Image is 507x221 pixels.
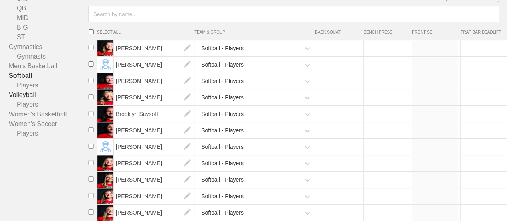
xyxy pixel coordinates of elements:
a: [PERSON_NAME] [114,143,194,150]
img: edit.png [179,106,195,122]
div: Softball - Players [201,41,244,56]
a: Brooklyn Saysoff [114,110,194,117]
span: [PERSON_NAME] [114,122,194,138]
img: edit.png [179,122,195,138]
div: Softball - Players [201,74,244,89]
img: edit.png [179,205,195,221]
a: [PERSON_NAME] [114,94,194,101]
a: QB [9,4,88,13]
img: edit.png [179,89,195,105]
a: [PERSON_NAME] [114,209,194,216]
span: [PERSON_NAME] [114,188,194,204]
span: [PERSON_NAME] [114,139,194,155]
div: Softball - Players [201,172,244,187]
div: Softball - Players [201,189,244,204]
a: Women's Basketball [9,109,88,119]
span: FRONT SQ [412,30,457,34]
img: edit.png [179,73,195,89]
span: [PERSON_NAME] [114,155,194,171]
img: edit.png [179,155,195,171]
a: [PERSON_NAME] [114,176,194,183]
a: Women's Soccer [9,119,88,129]
div: Softball - Players [201,156,244,171]
span: [PERSON_NAME] [114,73,194,89]
span: [PERSON_NAME] [114,89,194,105]
span: [PERSON_NAME] [114,40,194,56]
span: BACK SQUAT [315,30,360,34]
a: Players [9,81,88,90]
img: edit.png [179,172,195,188]
input: Search by name... [88,6,499,22]
span: [PERSON_NAME] [114,172,194,188]
span: SELECT ALL [97,30,194,34]
span: [PERSON_NAME] [114,57,194,73]
a: Men's Basketball [9,61,88,71]
a: Players [9,100,88,109]
div: Softball - Players [201,107,244,122]
span: Brooklyn Saysoff [114,106,194,122]
div: Softball - Players [201,57,244,72]
span: TRAP BAR DEADLIFT [461,30,505,34]
span: BENCH PRESS [364,30,408,34]
a: BIG [9,23,88,32]
a: [PERSON_NAME] [114,193,194,199]
a: [PERSON_NAME] [114,77,194,84]
img: edit.png [179,188,195,204]
a: Players [9,129,88,138]
div: Softball - Players [201,205,244,220]
a: [PERSON_NAME] [114,127,194,134]
span: TEAM & GROUP [194,30,315,34]
a: Gymnastics [9,42,88,52]
a: [PERSON_NAME] [114,160,194,166]
span: [PERSON_NAME] [114,205,194,221]
a: [PERSON_NAME] [114,45,194,51]
img: edit.png [179,57,195,73]
iframe: Chat Widget [363,128,507,221]
div: Softball - Players [201,140,244,154]
a: ST [9,32,88,42]
a: Softball [9,71,88,81]
img: edit.png [179,139,195,155]
a: Volleyball [9,90,88,100]
a: MID [9,13,88,23]
a: Gymnasts [9,52,88,61]
img: edit.png [179,40,195,56]
div: Softball - Players [201,123,244,138]
a: [PERSON_NAME] [114,61,194,68]
div: Softball - Players [201,90,244,105]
